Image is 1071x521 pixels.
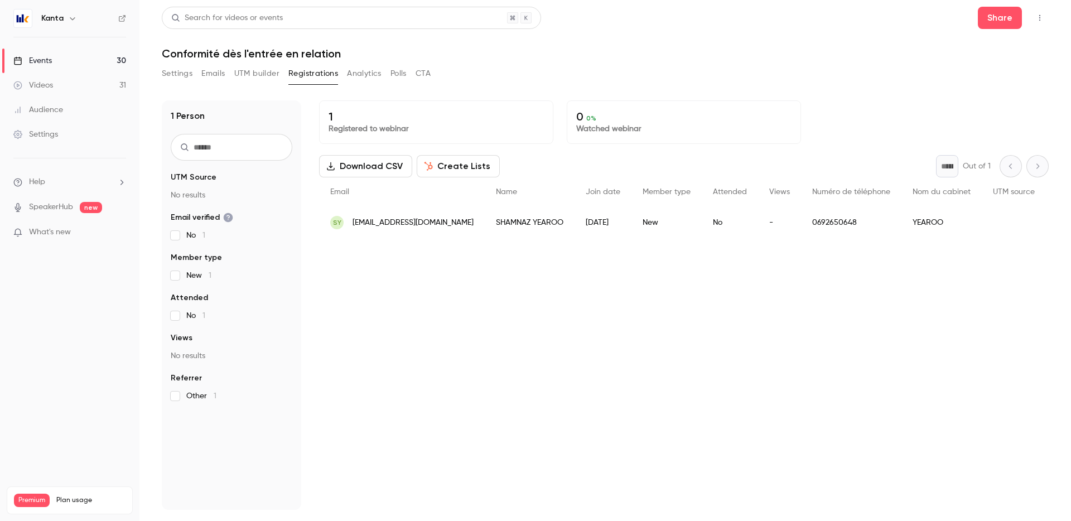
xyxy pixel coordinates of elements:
[631,207,702,238] div: New
[812,188,890,196] span: Numéro de téléphone
[171,212,233,223] span: Email verified
[202,312,205,320] span: 1
[13,104,63,115] div: Audience
[13,176,126,188] li: help-dropdown-opener
[171,190,292,201] p: No results
[416,65,431,83] button: CTA
[56,496,126,505] span: Plan usage
[485,207,575,238] div: SHAMNAZ YEAROO
[171,172,292,402] section: facet-groups
[993,188,1035,196] span: UTM source
[329,110,544,123] p: 1
[586,188,620,196] span: Join date
[801,207,901,238] div: 0692650648
[333,218,341,228] span: SY
[209,272,211,279] span: 1
[201,65,225,83] button: Emails
[186,270,211,281] span: New
[162,47,1049,60] h1: Conformité dès l'entrée en relation
[171,292,208,303] span: Attended
[288,65,338,83] button: Registrations
[29,226,71,238] span: What's new
[214,392,216,400] span: 1
[171,172,216,183] span: UTM Source
[13,55,52,66] div: Events
[901,207,982,238] div: YEAROO
[758,207,801,238] div: -
[171,109,205,123] h1: 1 Person
[41,13,64,24] h6: Kanta
[347,65,382,83] button: Analytics
[186,230,205,241] span: No
[586,114,596,122] span: 0 %
[417,155,500,177] button: Create Lists
[113,228,126,238] iframe: Noticeable Trigger
[330,188,349,196] span: Email
[496,188,517,196] span: Name
[186,310,205,321] span: No
[171,252,222,263] span: Member type
[353,217,474,229] span: [EMAIL_ADDRESS][DOMAIN_NAME]
[202,231,205,239] span: 1
[978,7,1022,29] button: Share
[643,188,691,196] span: Member type
[329,123,544,134] p: Registered to webinar
[29,176,45,188] span: Help
[769,188,790,196] span: Views
[390,65,407,83] button: Polls
[13,129,58,140] div: Settings
[14,494,50,507] span: Premium
[913,188,971,196] span: Nom du cabinet
[319,155,412,177] button: Download CSV
[171,373,202,384] span: Referrer
[713,188,747,196] span: Attended
[171,332,192,344] span: Views
[171,350,292,361] p: No results
[162,65,192,83] button: Settings
[234,65,279,83] button: UTM builder
[13,80,53,91] div: Videos
[186,390,216,402] span: Other
[29,201,73,213] a: SpeakerHub
[14,9,32,27] img: Kanta
[702,207,758,238] div: No
[80,202,102,213] span: new
[963,161,991,172] p: Out of 1
[576,123,792,134] p: Watched webinar
[576,110,792,123] p: 0
[171,12,283,24] div: Search for videos or events
[575,207,631,238] div: [DATE]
